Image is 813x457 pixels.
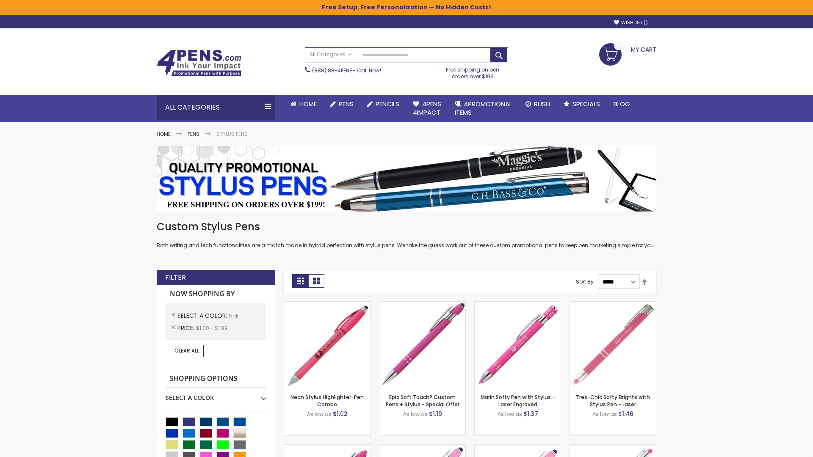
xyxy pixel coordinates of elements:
[174,347,199,354] span: Clear All
[284,302,370,388] img: Neon Stylus Highlighter-Pen Combo-Pink
[360,95,406,113] a: Pencils
[166,285,266,303] strong: Now Shopping by
[177,324,196,332] span: Price
[333,410,348,418] span: $1.02
[165,273,186,282] strong: Filter
[437,63,509,80] div: Free shipping on pen orders over $199
[403,410,428,418] span: As low as
[290,394,364,407] a: Neon Stylus Highlighter-Pen Combo
[570,302,656,388] img: Tres-Chic Softy Brights with Stylus Pen - Laser-Pink
[177,311,229,320] span: Select A Color
[455,99,512,117] span: 4PROMOTIONAL ITEMS
[157,130,171,138] a: Home
[166,388,266,402] div: Select A Color
[379,302,465,388] img: 4P-MS8B-Pink
[572,99,600,108] span: Specials
[188,130,199,138] a: Pens
[157,50,241,77] img: 4Pens Custom Pens and Promotional Products
[475,301,561,308] a: Marin Softy Pen with Stylus - Laser Engraved-Pink
[157,220,656,249] div: Both writing and tech functionalities are a match made in hybrid perfection with stylus pens. We ...
[284,95,324,113] a: Home
[305,48,356,62] a: All Categories
[607,95,637,113] a: Blog
[386,394,459,407] a: Epic Soft Touch® Custom Pens + Stylus - Special Offer
[534,99,550,108] span: Rush
[481,394,555,407] a: Marin Softy Pen with Stylus - Laser Engraved
[310,51,352,58] span: All Categories
[448,95,519,122] a: 4PROMOTIONALITEMS
[576,394,650,407] a: Tres-Chic Softy Brights with Stylus Pen - Laser
[570,301,656,308] a: Tres-Chic Softy Brights with Stylus Pen - Laser-Pink
[379,301,465,308] a: 4P-MS8B-Pink
[299,99,317,108] span: Home
[475,302,561,388] img: Marin Softy Pen with Stylus - Laser Engraved-Pink
[196,325,228,332] span: $1.00 - $1.99
[166,370,266,388] strong: Shopping Options
[406,95,448,122] a: 4Pens4impact
[339,99,354,108] span: Pens
[170,345,204,357] a: Clear All
[429,410,442,418] span: $1.19
[229,312,238,319] span: Pink
[413,99,441,117] span: 4Pens 4impact
[614,19,648,26] a: Wishlist
[216,130,248,138] strong: Stylus Pens
[312,67,381,74] span: - Call Now!
[284,444,370,451] a: Ellipse Softy Brights with Stylus Pen - Laser-Pink
[523,410,538,418] span: $1.37
[157,146,656,212] img: Stylus Pens
[618,410,633,418] span: $1.46
[614,99,630,108] span: Blog
[157,95,275,120] div: All Categories
[292,274,308,288] strong: Grid
[557,95,607,113] a: Specials
[157,220,656,234] h1: Custom Stylus Pens
[376,99,399,108] span: Pencils
[475,444,561,451] a: Ellipse Stylus Pen - ColorJet-Pink
[570,444,656,451] a: Tres-Chic Softy with Stylus Top Pen - ColorJet-Pink
[312,67,353,74] a: (888) 88-4PENS
[519,95,557,113] a: Rush
[379,444,465,451] a: Ellipse Stylus Pen - LaserMax-Pink
[498,410,522,418] span: As low as
[324,95,360,113] a: Pens
[592,410,617,418] span: As low as
[576,278,594,285] label: Sort By
[284,301,370,308] a: Neon Stylus Highlighter-Pen Combo-Pink
[307,410,332,418] span: As low as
